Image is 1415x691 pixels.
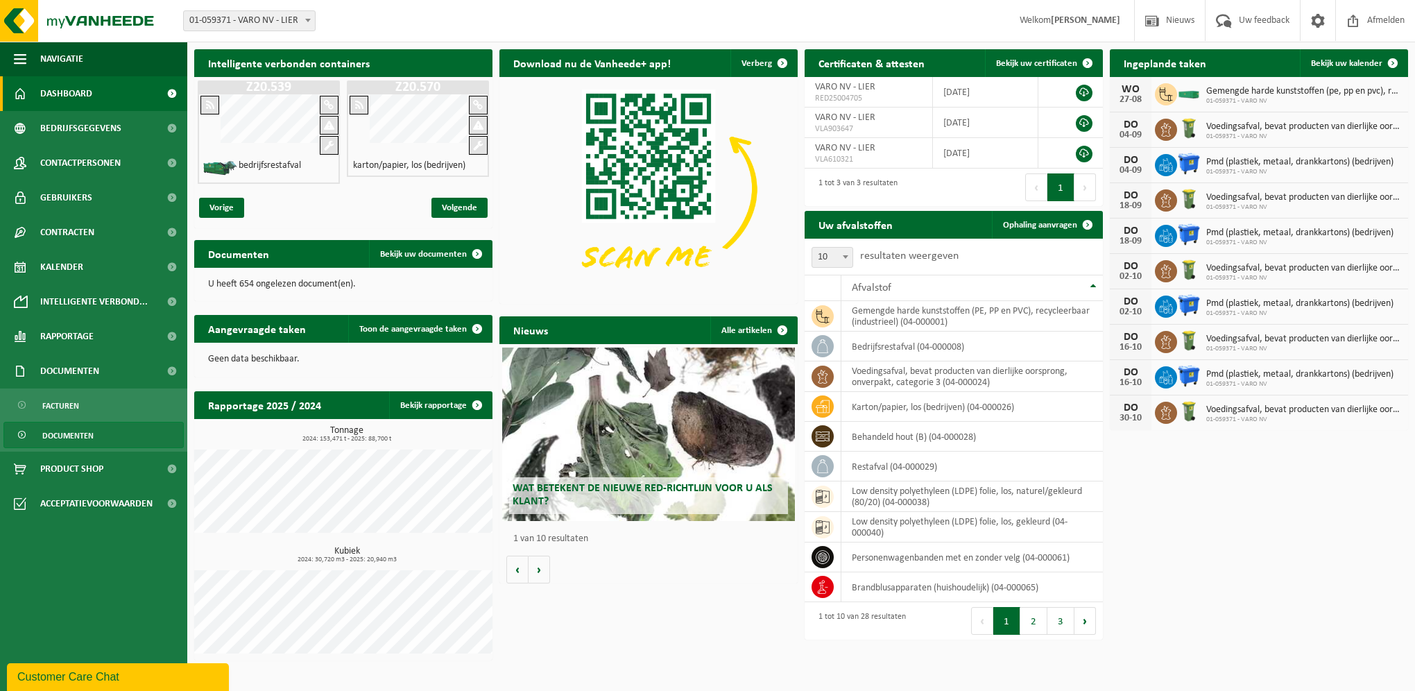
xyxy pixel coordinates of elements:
[1177,329,1201,352] img: WB-0140-HPE-GN-50
[1206,121,1401,133] span: Voedingsafval, bevat producten van dierlijke oorsprong, onverpakt, categorie 3
[380,250,467,259] span: Bekijk uw documenten
[812,248,852,267] span: 10
[513,534,791,544] p: 1 van 10 resultaten
[40,42,83,76] span: Navigatie
[529,556,550,583] button: Volgende
[40,250,83,284] span: Kalender
[1206,192,1401,203] span: Voedingsafval, bevat producten van dierlijke oorsprong, onverpakt, categorie 3
[1117,367,1144,378] div: DO
[1177,400,1201,423] img: WB-0140-HPE-GN-50
[841,543,1103,572] td: personenwagenbanden met en zonder velg (04-000061)
[194,49,492,76] h2: Intelligente verbonden containers
[350,80,486,94] h1: Z20.570
[1117,272,1144,282] div: 02-10
[513,483,773,507] span: Wat betekent de nieuwe RED-richtlijn voor u als klant?
[1206,263,1401,274] span: Voedingsafval, bevat producten van dierlijke oorsprong, onverpakt, categorie 3
[194,315,320,342] h2: Aangevraagde taken
[1117,225,1144,237] div: DO
[1311,59,1382,68] span: Bekijk uw kalender
[1206,404,1401,416] span: Voedingsafval, bevat producten van dierlijke oorsprong, onverpakt, categorie 3
[1051,15,1120,26] strong: [PERSON_NAME]
[1117,119,1144,130] div: DO
[1206,86,1401,97] span: Gemengde harde kunststoffen (pe, pp en pvc), recycleerbaar (industrieel)
[1206,228,1393,239] span: Pmd (plastiek, metaal, drankkartons) (bedrijven)
[815,123,922,135] span: VLA903647
[1117,261,1144,272] div: DO
[1020,607,1047,635] button: 2
[1117,332,1144,343] div: DO
[933,108,1038,138] td: [DATE]
[201,436,492,443] span: 2024: 153,471 t - 2025: 88,700 t
[239,161,301,171] h4: bedrijfsrestafval
[1074,607,1096,635] button: Next
[1117,166,1144,176] div: 04-09
[40,180,92,215] span: Gebruikers
[1117,402,1144,413] div: DO
[42,393,79,419] span: Facturen
[815,82,875,92] span: VARO NV - LIER
[499,49,685,76] h2: Download nu de Vanheede+ app!
[7,660,232,691] iframe: chat widget
[1206,416,1401,424] span: 01-059371 - VARO NV
[369,240,491,268] a: Bekijk uw documenten
[499,316,562,343] h2: Nieuws
[506,556,529,583] button: Vorige
[1206,334,1401,345] span: Voedingsafval, bevat producten van dierlijke oorsprong, onverpakt, categorie 3
[42,423,94,449] span: Documenten
[1177,223,1201,246] img: WB-1100-HPE-BE-01
[1074,173,1096,201] button: Next
[812,247,853,268] span: 10
[1177,87,1201,99] img: HK-XC-20-GN-00
[1206,380,1393,389] span: 01-059371 - VARO NV
[40,76,92,111] span: Dashboard
[194,240,283,267] h2: Documenten
[933,138,1038,169] td: [DATE]
[359,325,467,334] span: Toon de aangevraagde taken
[40,146,121,180] span: Contactpersonen
[993,607,1020,635] button: 1
[852,282,891,293] span: Afvalstof
[1117,155,1144,166] div: DO
[815,93,922,104] span: RED25004705
[1177,364,1201,388] img: WB-1100-HPE-BE-01
[353,161,465,171] h4: karton/papier, los (bedrijven)
[971,607,993,635] button: Previous
[1117,237,1144,246] div: 18-09
[841,572,1103,602] td: brandblusapparaten (huishoudelijk) (04-000065)
[1025,173,1047,201] button: Previous
[710,316,796,344] a: Alle artikelen
[812,606,906,636] div: 1 tot 10 van 28 resultaten
[1177,187,1201,211] img: WB-0140-HPE-GN-50
[1177,152,1201,176] img: WB-1100-HPE-BE-01
[203,160,237,177] img: HK-XZ-20-GN-01
[1206,274,1401,282] span: 01-059371 - VARO NV
[1117,378,1144,388] div: 16-10
[208,280,479,289] p: U heeft 654 ongelezen document(en).
[1206,157,1393,168] span: Pmd (plastiek, metaal, drankkartons) (bedrijven)
[1110,49,1220,76] h2: Ingeplande taken
[40,111,121,146] span: Bedrijfsgegevens
[1206,309,1393,318] span: 01-059371 - VARO NV
[996,59,1077,68] span: Bekijk uw certificaten
[1117,190,1144,201] div: DO
[841,512,1103,543] td: low density polyethyleen (LDPE) folie, los, gekleurd (04-000040)
[3,422,184,448] a: Documenten
[40,354,99,389] span: Documenten
[499,77,798,301] img: Download de VHEPlus App
[1117,130,1144,140] div: 04-09
[1177,117,1201,140] img: WB-0140-HPE-GN-50
[1003,221,1077,230] span: Ophaling aanvragen
[40,284,148,319] span: Intelligente verbond...
[199,198,244,218] span: Vorige
[431,198,488,218] span: Volgende
[985,49,1101,77] a: Bekijk uw certificaten
[1117,343,1144,352] div: 16-10
[194,391,335,418] h2: Rapportage 2025 / 2024
[3,392,184,418] a: Facturen
[40,452,103,486] span: Product Shop
[1206,168,1393,176] span: 01-059371 - VARO NV
[1117,84,1144,95] div: WO
[1300,49,1407,77] a: Bekijk uw kalender
[841,332,1103,361] td: bedrijfsrestafval (04-000008)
